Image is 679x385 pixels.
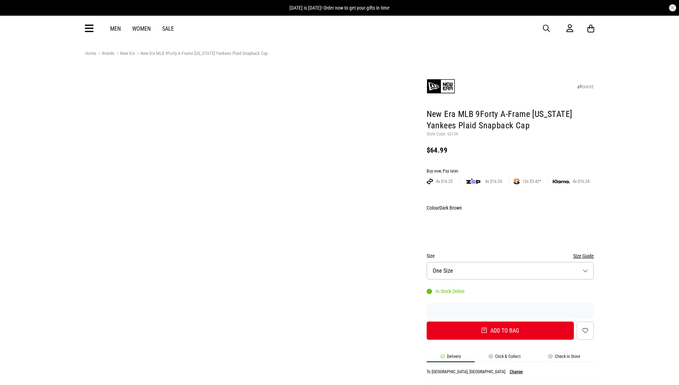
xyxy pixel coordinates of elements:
img: KLARNA [553,180,570,184]
span: 4x $16.25 [433,179,456,184]
li: Click & Collect [475,354,535,362]
span: 4x $16.24 [570,179,592,184]
p: Style Code: 60134 [427,132,594,137]
div: Size [427,252,594,260]
span: Dark Brown [439,205,462,211]
a: New Era [114,51,135,57]
div: Colour [427,204,594,212]
img: New Era Mlb 9forty A-frame New York Yankees Plaid Snapback Cap in Brown [85,66,249,230]
button: One Size [427,262,594,279]
iframe: Customer reviews powered by Trustpilot [427,307,594,314]
img: Dark Brown [428,215,446,239]
span: 12x $5.42* [520,179,544,184]
button: Add to bag [427,322,574,340]
img: SPLITPAY [514,179,520,184]
img: Redrat logo [317,23,364,34]
p: To [GEOGRAPHIC_DATA], [GEOGRAPHIC_DATA] [427,369,505,374]
a: Brands [96,51,114,57]
img: New Era Mlb 9forty A-frame New York Yankees Plaid Snapback Cap in Brown [252,66,416,230]
div: $64.99 [427,146,594,154]
span: [DATE] is [DATE]! Order now to get your gifts in time [289,5,390,11]
span: One Size [433,267,453,274]
a: New Era MLB 9Forty A-Frame [US_STATE] Yankees Plaid Snapback Cap [135,51,268,57]
a: Women [132,25,151,32]
li: Delivery [427,354,475,362]
span: 4x $16.24 [482,179,505,184]
a: Men [110,25,121,32]
div: In Stock Online [427,288,465,294]
img: New Era [427,72,455,101]
img: AFTERPAY [427,179,433,184]
a: Home [85,51,96,56]
h1: New Era MLB 9Forty A-Frame [US_STATE] Yankees Plaid Snapback Cap [427,109,594,132]
img: zip [466,178,480,185]
a: Sale [162,25,174,32]
li: Check in Store [535,354,594,362]
div: Buy now, Pay later. [427,169,594,174]
button: Size Guide [573,252,594,260]
a: SHARE [578,84,594,89]
button: Change [510,369,523,374]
